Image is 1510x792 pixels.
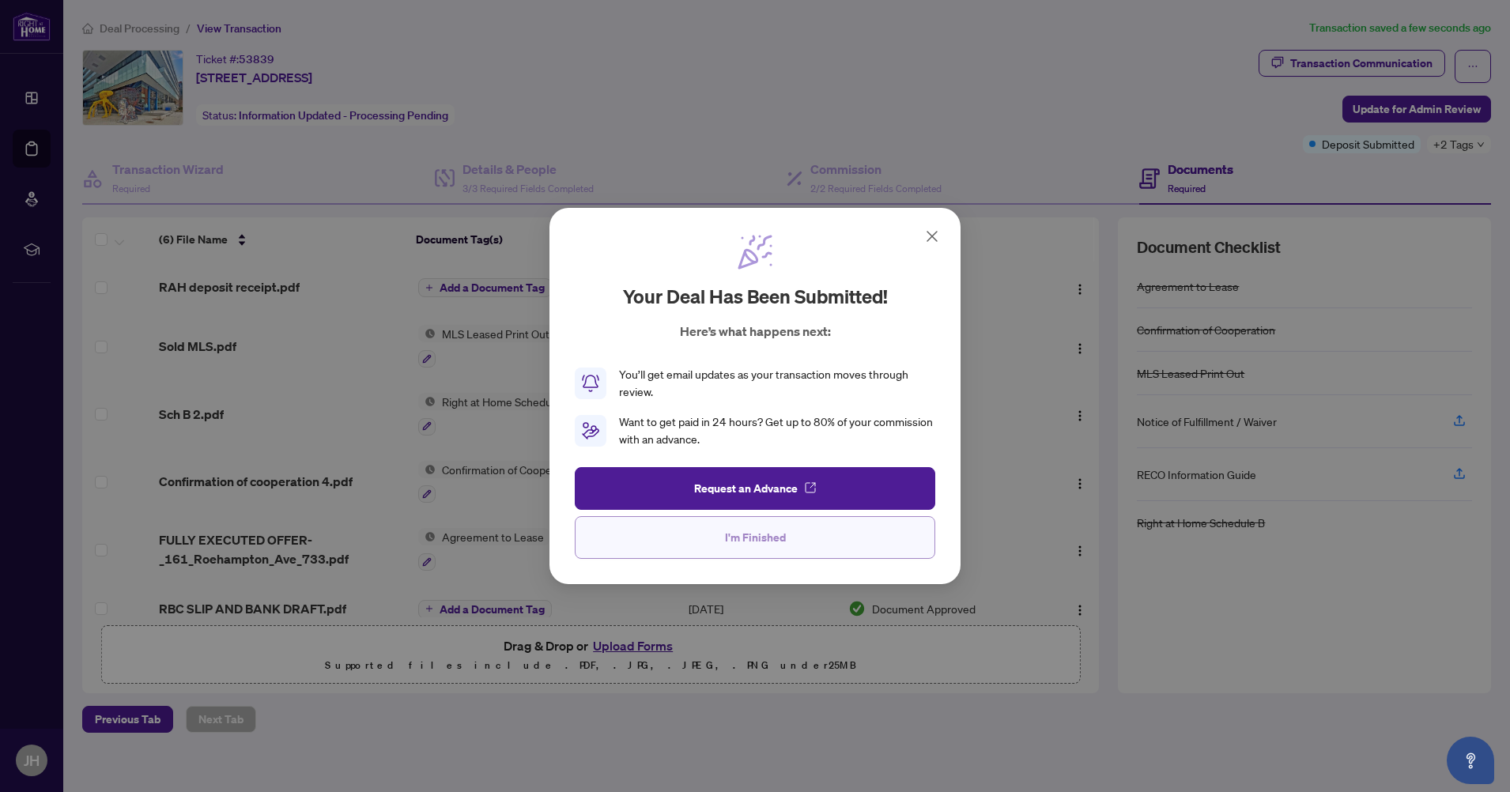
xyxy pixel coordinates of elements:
h2: Your deal has been submitted! [623,284,888,309]
button: Open asap [1447,737,1494,784]
div: You’ll get email updates as your transaction moves through review. [619,366,935,401]
span: I'm Finished [725,525,786,550]
div: Want to get paid in 24 hours? Get up to 80% of your commission with an advance. [619,413,935,448]
button: I'm Finished [575,516,935,559]
span: Request an Advance [694,476,798,501]
button: Request an Advance [575,467,935,510]
p: Here’s what happens next: [680,322,831,341]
